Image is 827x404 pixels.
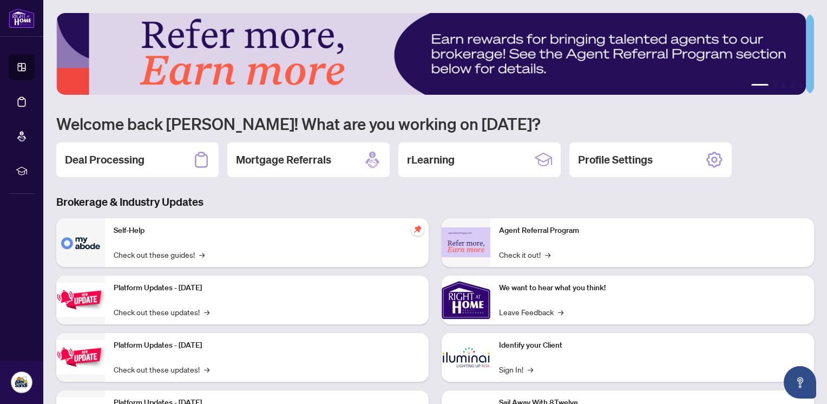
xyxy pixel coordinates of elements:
span: → [528,363,533,375]
a: Check it out!→ [499,249,550,260]
img: Identify your Client [442,333,490,382]
h3: Brokerage & Industry Updates [56,194,814,210]
a: Sign In!→ [499,363,533,375]
p: Platform Updates - [DATE] [114,282,420,294]
h2: rLearning [407,152,455,167]
h1: Welcome back [PERSON_NAME]! What are you working on [DATE]? [56,113,814,134]
p: Platform Updates - [DATE] [114,340,420,351]
p: Self-Help [114,225,420,237]
img: We want to hear what you think! [442,276,490,324]
img: Agent Referral Program [442,227,490,257]
button: 3 [782,84,786,88]
img: Platform Updates - July 21, 2025 [56,283,105,317]
button: 4 [790,84,795,88]
button: Open asap [784,366,816,399]
a: Check out these guides!→ [114,249,205,260]
button: 2 [773,84,777,88]
button: 5 [799,84,803,88]
img: logo [9,8,35,28]
button: 1 [751,84,769,88]
span: pushpin [411,223,424,236]
span: → [199,249,205,260]
span: → [204,363,209,375]
span: → [204,306,209,318]
img: Profile Icon [11,372,32,393]
span: → [545,249,550,260]
img: Slide 0 [56,13,806,95]
p: We want to hear what you think! [499,282,805,294]
a: Check out these updates!→ [114,363,209,375]
h2: Deal Processing [65,152,145,167]
img: Platform Updates - July 8, 2025 [56,340,105,374]
p: Identify your Client [499,340,805,351]
a: Leave Feedback→ [499,306,563,318]
h2: Mortgage Referrals [236,152,331,167]
p: Agent Referral Program [499,225,805,237]
h2: Profile Settings [578,152,653,167]
a: Check out these updates!→ [114,306,209,318]
span: → [558,306,563,318]
img: Self-Help [56,218,105,267]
